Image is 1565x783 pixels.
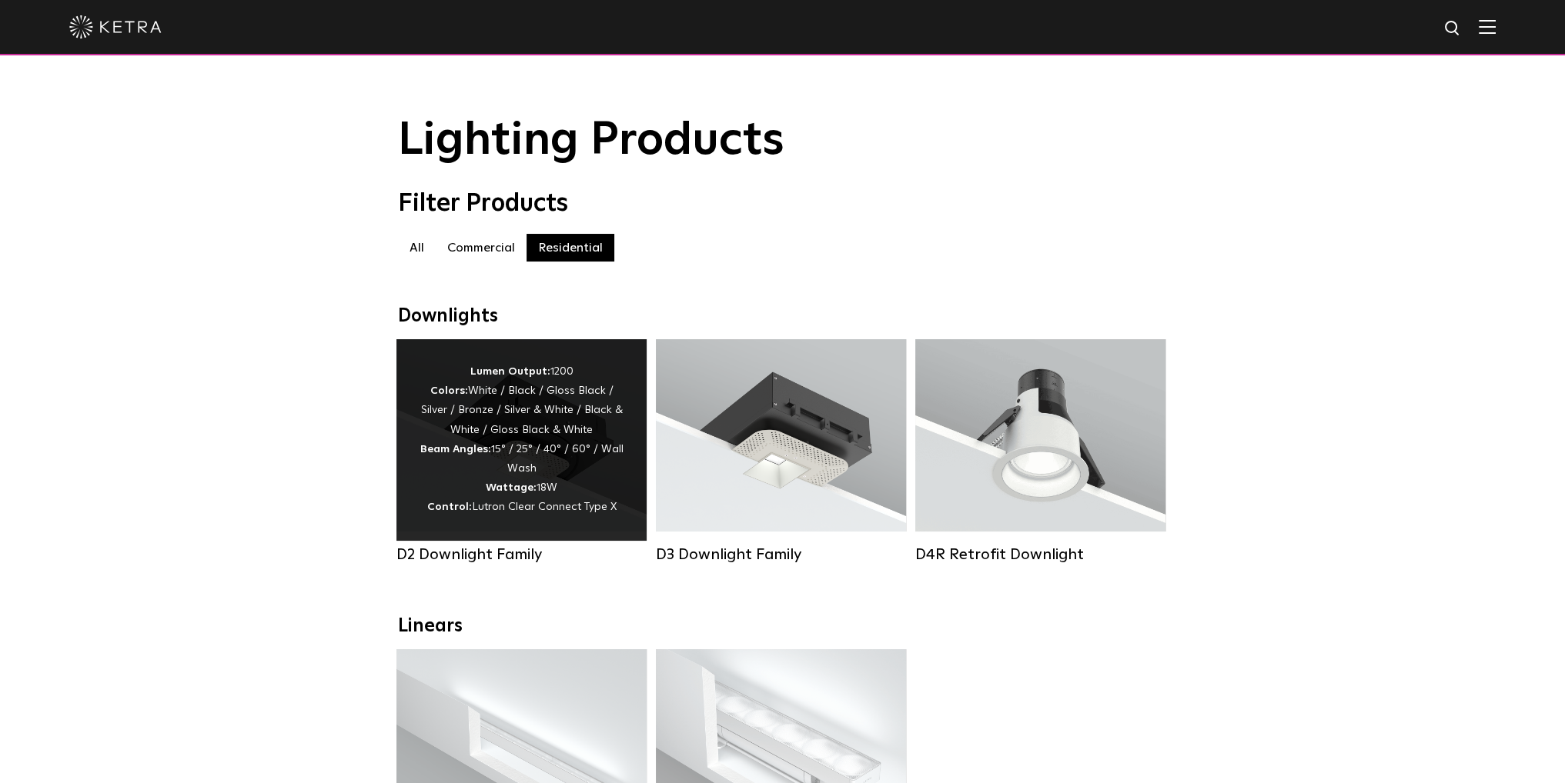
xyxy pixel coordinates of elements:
[472,501,617,512] span: Lutron Clear Connect Type X
[420,444,491,455] strong: Beam Angles:
[915,545,1165,564] div: D4R Retrofit Downlight
[656,545,906,564] div: D3 Downlight Family
[69,15,162,38] img: ketra-logo-2019-white
[1479,19,1496,34] img: Hamburger%20Nav.svg
[436,234,527,262] label: Commercial
[470,366,550,377] strong: Lumen Output:
[527,234,614,262] label: Residential
[396,339,647,564] a: D2 Downlight Family Lumen Output:1200Colors:White / Black / Gloss Black / Silver / Bronze / Silve...
[1443,19,1463,38] img: search icon
[420,362,624,518] div: 1200 White / Black / Gloss Black / Silver / Bronze / Silver & White / Black & White / Gloss Black...
[398,189,1168,218] div: Filter Products
[430,385,468,396] strong: Colors:
[427,501,472,512] strong: Control:
[915,339,1165,564] a: D4R Retrofit Downlight Lumen Output:800Colors:White / BlackBeam Angles:15° / 25° / 40° / 60°Watta...
[398,118,784,164] span: Lighting Products
[398,615,1168,638] div: Linears
[396,545,647,564] div: D2 Downlight Family
[486,482,537,493] strong: Wattage:
[656,339,906,564] a: D3 Downlight Family Lumen Output:700 / 900 / 1100Colors:White / Black / Silver / Bronze / Paintab...
[398,305,1168,328] div: Downlights
[398,234,436,262] label: All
